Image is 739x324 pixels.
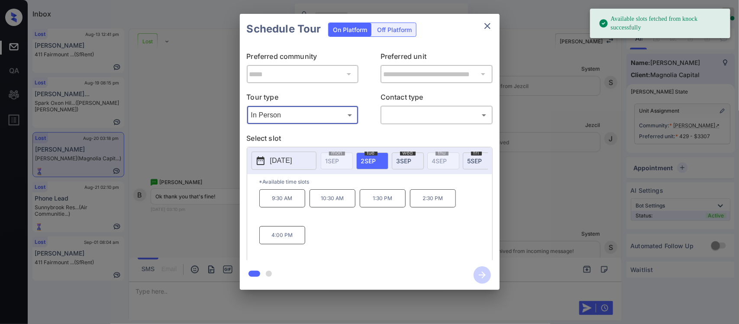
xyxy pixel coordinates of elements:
[270,156,292,166] p: [DATE]
[468,157,482,165] span: 5 SEP
[400,150,416,156] span: wed
[471,150,482,156] span: fri
[463,152,495,169] div: date-select
[356,152,388,169] div: date-select
[329,23,371,36] div: On Platform
[247,92,359,106] p: Tour type
[392,152,424,169] div: date-select
[361,157,376,165] span: 2 SEP
[360,189,406,207] p: 1:30 PM
[410,189,456,207] p: 2:30 PM
[252,152,316,170] button: [DATE]
[259,226,305,244] p: 4:00 PM
[259,189,305,207] p: 9:30 AM
[247,133,493,147] p: Select slot
[249,108,357,122] div: In Person
[381,92,493,106] p: Contact type
[247,51,359,65] p: Preferred community
[397,157,412,165] span: 3 SEP
[373,23,416,36] div: Off Platform
[365,150,378,156] span: tue
[381,51,493,65] p: Preferred unit
[310,189,355,207] p: 10:30 AM
[599,11,723,36] div: Available slots fetched from knock successfully
[468,264,496,286] button: btn-next
[240,14,328,44] h2: Schedule Tour
[479,17,496,35] button: close
[259,174,492,189] p: *Available time slots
